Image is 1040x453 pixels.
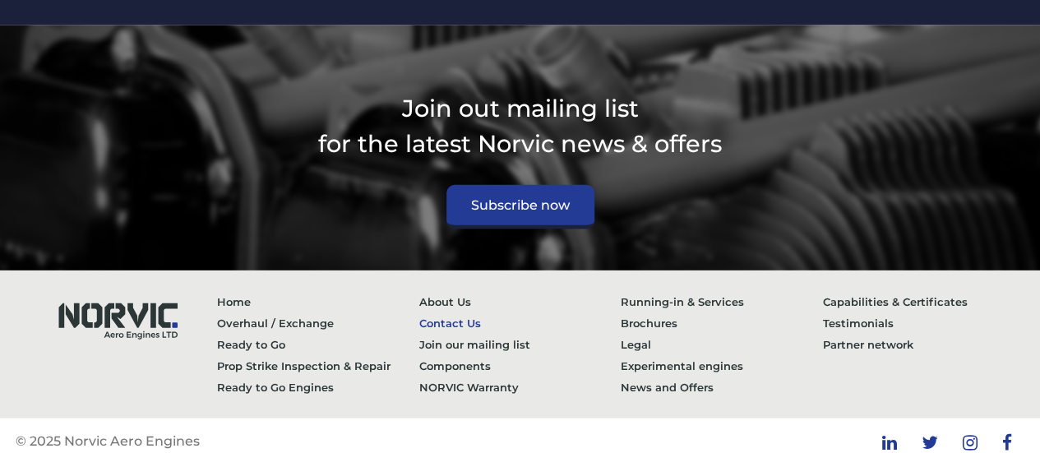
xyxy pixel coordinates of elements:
[217,334,418,355] a: Ready to Go
[823,312,1024,334] a: Testimonials
[419,377,621,398] a: NORVIC Warranty
[16,90,1024,161] p: Join out mailing list for the latest Norvic news & offers
[16,432,200,451] p: © 2025 Norvic Aero Engines
[446,185,594,229] a: Subscribe now
[621,291,822,312] a: Running-in & Services
[217,312,418,334] a: Overhaul / Exchange
[217,377,418,398] a: Ready to Go Engines
[217,291,418,312] a: Home
[419,312,621,334] a: Contact Us
[43,291,191,347] img: Norvic Aero Engines logo
[621,312,822,334] a: Brochures
[419,355,621,377] a: Components
[621,334,822,355] a: Legal
[823,291,1024,312] a: Capabilities & Certificates
[621,355,822,377] a: Experimental engines
[621,377,822,398] a: News and Offers
[419,291,621,312] a: About Us
[419,334,621,355] a: Join our mailing list
[217,355,418,377] a: Prop Strike Inspection & Repair
[823,334,1024,355] a: Partner network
